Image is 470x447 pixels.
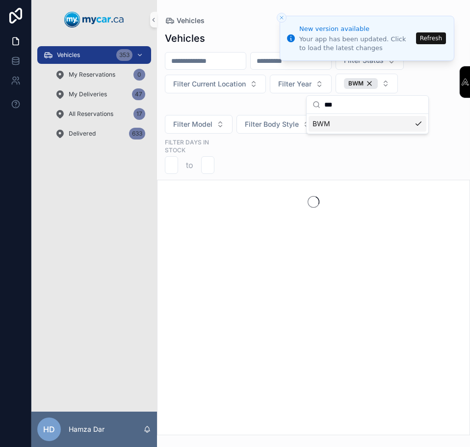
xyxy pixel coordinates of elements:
div: 0 [133,69,145,81]
span: My Deliveries [69,90,107,98]
span: HD [43,423,55,435]
label: Filter Days In Stock [165,138,214,154]
a: Delivered633 [49,125,151,142]
img: App logo [64,12,124,28]
button: Select Button [165,115,233,134]
div: 47 [132,88,145,100]
div: Your app has been updated. Click to load the latest changes [299,35,413,53]
button: Select Button [270,75,332,93]
button: Unselect 49 [344,78,378,89]
a: All Reservations17 [49,105,151,123]
a: Vehicles353 [37,46,151,64]
p: to [186,159,193,171]
span: Filter Year [278,79,312,89]
button: Select Button [336,74,398,93]
a: My Deliveries47 [49,85,151,103]
h1: Vehicles [165,31,205,45]
div: 353 [116,49,132,61]
div: 17 [133,108,145,120]
span: All Reservations [69,110,113,118]
span: Vehicles [57,51,80,59]
p: Hamza Dar [69,424,104,434]
button: Select Button [236,115,319,134]
span: Filter Body Style [245,119,299,129]
button: Close toast [277,13,287,23]
span: BWM [348,80,364,87]
button: Refresh [416,32,446,44]
div: scrollable content [31,39,157,155]
a: Vehicles [165,16,205,26]
span: Filter Current Location [173,79,246,89]
span: Vehicles [177,16,205,26]
a: My Reservations0 [49,66,151,84]
span: My Reservations [69,71,115,79]
span: BWM [313,119,330,129]
div: New version available [299,24,413,34]
button: Select Button [165,75,266,93]
div: 633 [129,128,145,140]
span: Filter Model [173,119,212,129]
span: Delivered [69,130,96,138]
div: Suggestions [307,114,428,134]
